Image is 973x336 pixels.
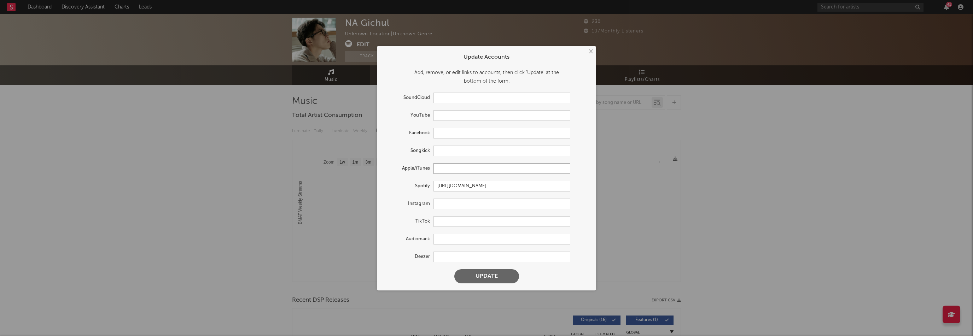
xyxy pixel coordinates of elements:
[384,94,433,102] label: SoundCloud
[384,182,433,190] label: Spotify
[587,48,594,55] button: ×
[384,253,433,261] label: Deezer
[454,269,519,283] button: Update
[384,53,589,61] div: Update Accounts
[384,200,433,208] label: Instagram
[384,111,433,120] label: YouTube
[384,164,433,173] label: Apple/iTunes
[384,69,589,86] div: Add, remove, or edit links to accounts, then click 'Update' at the bottom of the form.
[384,217,433,226] label: TikTok
[384,235,433,243] label: Audiomack
[384,147,433,155] label: Songkick
[384,129,433,137] label: Facebook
